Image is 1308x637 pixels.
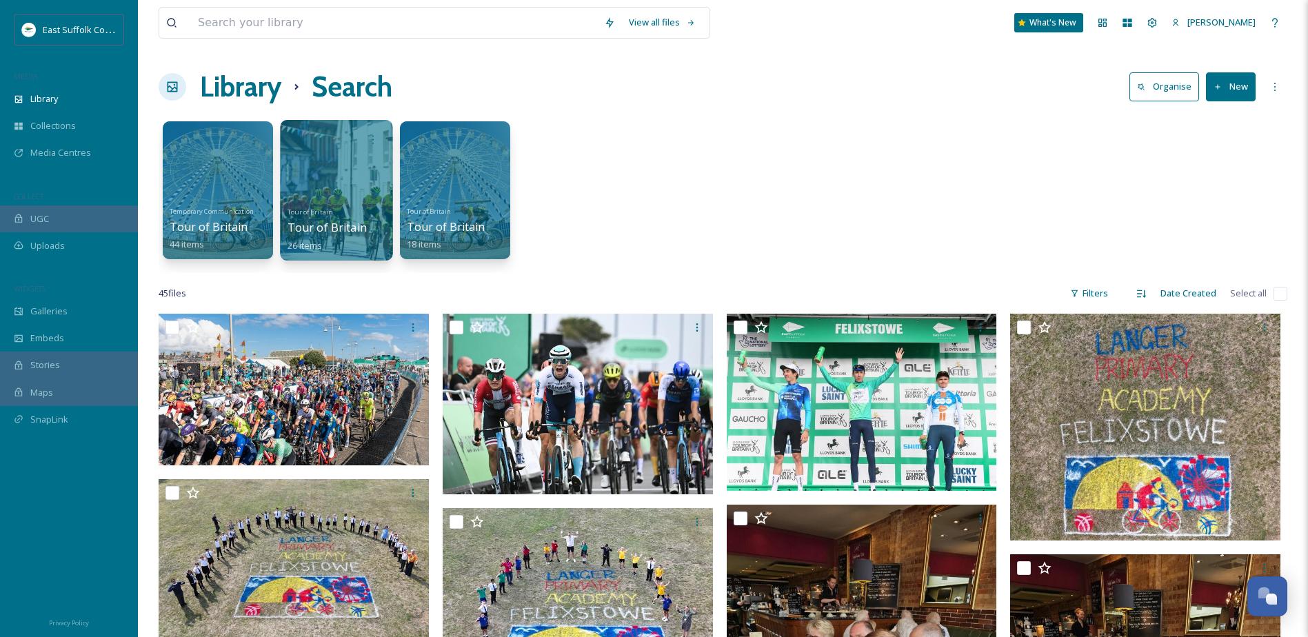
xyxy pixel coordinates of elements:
span: Galleries [30,305,68,318]
span: Library [30,92,58,105]
span: [PERSON_NAME] [1187,16,1256,28]
span: Select all [1230,287,1267,300]
button: New [1206,72,1256,101]
div: Date Created [1154,280,1223,307]
span: East Suffolk Council [43,23,124,36]
span: Temporary Communications Images [170,207,281,216]
span: Stories [30,358,60,372]
span: Tour of Britain [170,219,248,234]
span: 45 file s [159,287,186,300]
span: Tour of Britain Men 2023 [288,220,422,235]
button: Open Chat [1247,576,1287,616]
div: Filters [1063,280,1115,307]
a: What's New [1014,13,1083,32]
span: Privacy Policy [49,618,89,627]
span: Tour of Britain [407,207,451,216]
button: Organise [1129,72,1199,101]
span: Collections [30,119,76,132]
span: Tour of Britain Men 2024 [407,219,539,234]
img: ESC%20Logo.png [22,23,36,37]
a: Library [200,66,281,108]
span: WIDGETS [14,283,46,294]
span: UGC [30,212,49,225]
span: 44 items [170,238,204,250]
a: Tour of BritainTour of Britain Men 202326 items [288,203,422,251]
a: View all files [622,9,703,36]
span: SnapLink [30,413,68,426]
img: The peloton rolls out of Lowestoft for the start of the final stage (Credit SWpix.com).jpg [159,314,429,465]
span: 26 items [288,239,323,251]
a: Organise [1129,72,1206,101]
input: Search your library [191,8,597,38]
span: COLLECT [14,191,43,201]
span: Uploads [30,239,65,252]
a: Privacy Policy [49,614,89,630]
span: Tour of Britain [288,207,332,216]
a: Tour of BritainTour of Britain Men 202418 items [407,203,539,250]
img: Lloyds Bank Tour of Britain Men winner Stevie Williams, flanked by Tom Donnewirth and Oscar Onley... [727,314,997,491]
span: Media Centres [30,146,91,159]
h1: Search [312,66,392,108]
span: Embeds [30,332,64,345]
img: Matevz Govekar wins in Felixstowe (Credit SWpix.com).jpg [443,314,713,494]
a: Temporary Communications ImagesTour of Britain44 items [170,203,281,250]
a: [PERSON_NAME] [1165,9,1262,36]
img: Langer Primary TOB art.JPG [1010,314,1280,540]
span: MEDIA [14,71,38,81]
span: Maps [30,386,53,399]
span: 18 items [407,238,441,250]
